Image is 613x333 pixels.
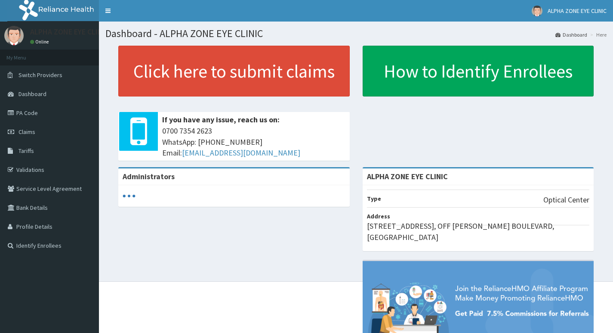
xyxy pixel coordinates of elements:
p: [STREET_ADDRESS], OFF [PERSON_NAME] BOULEVARD, [GEOGRAPHIC_DATA] [367,221,590,243]
span: ALPHA ZONE EYE CLINIC [548,7,607,15]
a: Click here to submit claims [118,46,350,96]
b: Administrators [123,171,175,181]
a: [EMAIL_ADDRESS][DOMAIN_NAME] [182,148,300,158]
span: Tariffs [18,147,34,155]
span: Switch Providers [18,71,62,79]
span: Claims [18,128,35,136]
b: Type [367,195,381,202]
a: Online [30,39,51,45]
li: Here [588,31,607,38]
strong: ALPHA ZONE EYE CLINIC [367,171,448,181]
b: If you have any issue, reach us on: [162,115,280,124]
h1: Dashboard - ALPHA ZONE EYE CLINIC [105,28,607,39]
span: 0700 7354 2623 WhatsApp: [PHONE_NUMBER] Email: [162,125,345,159]
b: Address [367,212,390,220]
img: User Image [532,6,542,16]
a: How to Identify Enrollees [363,46,594,96]
img: User Image [4,26,24,45]
svg: audio-loading [123,190,136,202]
a: Dashboard [555,31,587,38]
p: ALPHA ZONE EYE CLINIC [30,28,109,36]
span: Dashboard [18,90,46,98]
p: Optical Center [543,194,589,205]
